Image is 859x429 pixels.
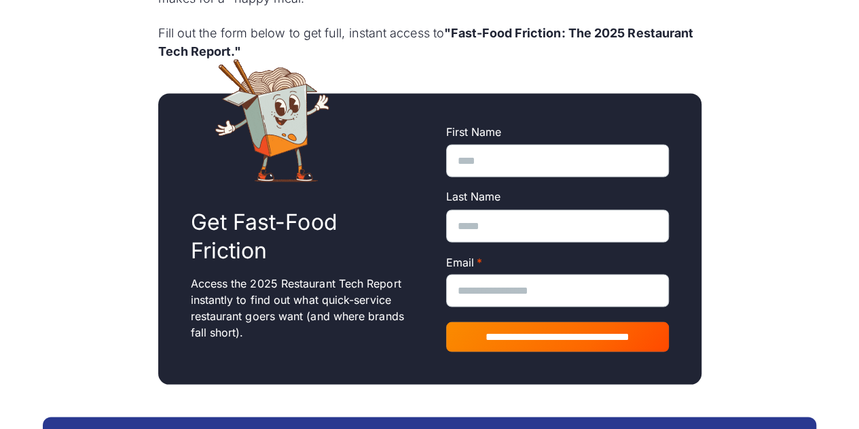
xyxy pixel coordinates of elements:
[446,125,502,139] span: First Name
[158,24,701,61] p: Fill out the form below to get full, instant access to
[191,207,414,264] h2: Get Fast-Food Friction
[191,275,414,340] p: Access the 2025 Restaurant Tech Report instantly to find out what quick-service restaurant goers ...
[446,190,501,203] span: Last Name
[446,255,474,269] span: Email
